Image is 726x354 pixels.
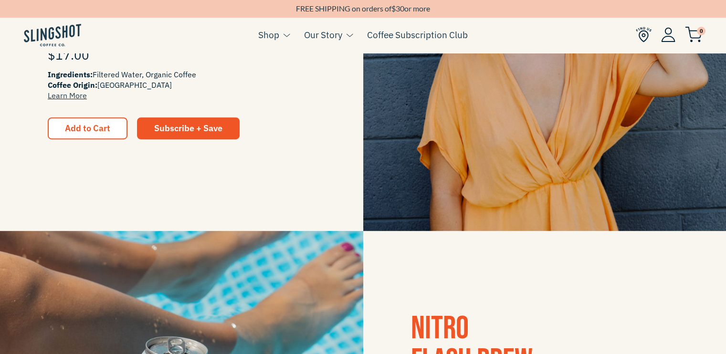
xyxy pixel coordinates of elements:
a: Learn More [48,91,87,100]
button: Add to Cart [48,117,127,139]
a: 0 [685,29,702,41]
span: 0 [697,27,705,35]
a: Our Story [304,28,342,42]
span: Coffee Origin: [48,80,97,90]
span: Add to Cart [65,123,110,134]
div: $17.00 [48,41,316,69]
span: Filtered Water, Organic Coffee [GEOGRAPHIC_DATA] [48,69,316,101]
span: Ingredients: [48,70,93,79]
a: Subscribe + Save [137,117,240,139]
a: Coffee Subscription Club [367,28,468,42]
span: $ [391,4,396,13]
img: Find Us [636,27,652,42]
img: Account [661,27,675,42]
a: Shop [258,28,279,42]
span: Subscribe + Save [154,123,222,134]
img: cart [685,27,702,42]
span: 30 [396,4,404,13]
